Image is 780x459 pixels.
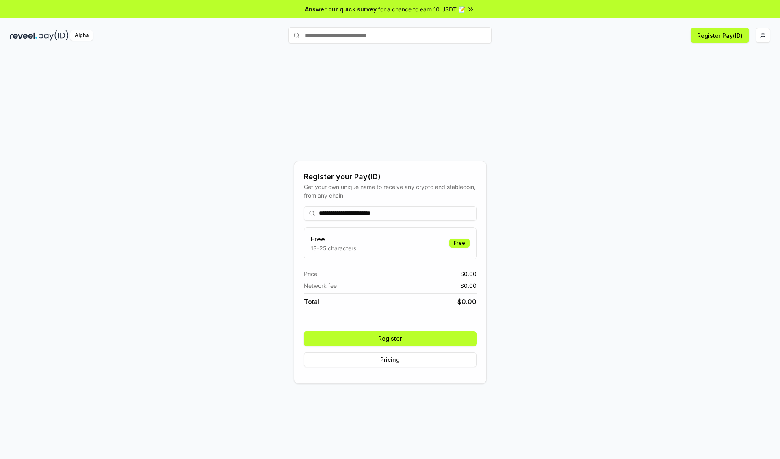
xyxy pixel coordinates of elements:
[304,297,319,307] span: Total
[304,281,337,290] span: Network fee
[304,171,477,183] div: Register your Pay(ID)
[304,352,477,367] button: Pricing
[70,30,93,41] div: Alpha
[10,30,37,41] img: reveel_dark
[305,5,377,13] span: Answer our quick survey
[304,331,477,346] button: Register
[304,270,317,278] span: Price
[311,244,356,252] p: 13-25 characters
[457,297,477,307] span: $ 0.00
[304,183,477,200] div: Get your own unique name to receive any crypto and stablecoin, from any chain
[460,281,477,290] span: $ 0.00
[449,239,470,248] div: Free
[378,5,465,13] span: for a chance to earn 10 USDT 📝
[460,270,477,278] span: $ 0.00
[691,28,749,43] button: Register Pay(ID)
[39,30,69,41] img: pay_id
[311,234,356,244] h3: Free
